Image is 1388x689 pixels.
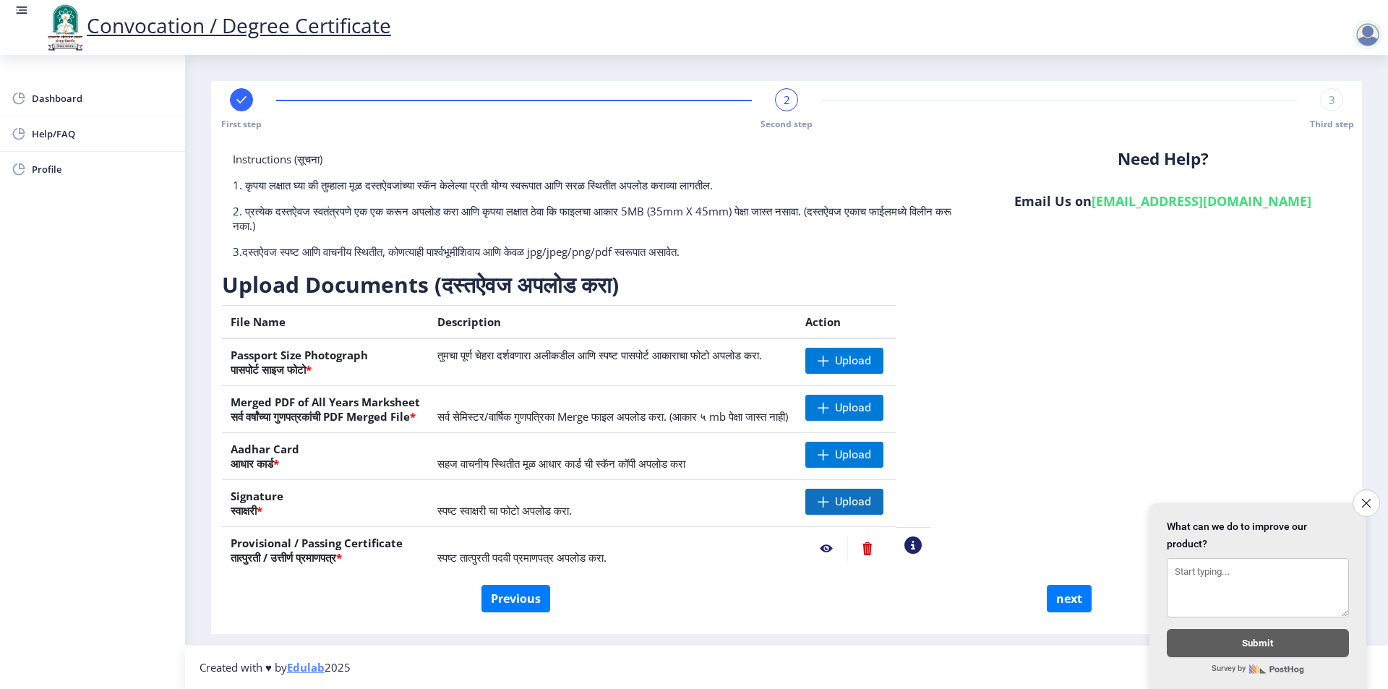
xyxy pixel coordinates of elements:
th: Provisional / Passing Certificate तात्पुरती / उत्तीर्ण प्रमाणपत्र [222,527,429,574]
p: 2. प्रत्येक दस्तऐवज स्वतंत्रपणे एक एक करून अपलोड करा आणि कृपया लक्षात ठेवा कि फाइलचा आकार 5MB (35... [233,204,964,233]
span: Help/FAQ [32,125,173,142]
a: Convocation / Degree Certificate [43,12,391,39]
span: सर्व सेमिस्टर/वार्षिक गुणपत्रिका Merge फाइल अपलोड करा. (आकार ५ mb पेक्षा जास्त नाही) [437,409,788,424]
img: logo [43,3,87,52]
span: Upload [835,354,871,368]
th: Passport Size Photograph पासपोर्ट साइज फोटो [222,338,429,386]
td: तुमचा पूर्ण चेहरा दर्शवणारा अलीकडील आणि स्पष्ट पासपोर्ट आकाराचा फोटो अपलोड करा. [429,338,797,386]
nb-action: View File [805,536,847,562]
span: Created with ♥ by 2025 [200,660,351,675]
th: Merged PDF of All Years Marksheet सर्व वर्षांच्या गुणपत्रकांची PDF Merged File [222,386,429,433]
span: स्पष्ट तात्पुरती पदवी प्रमाणपत्र अपलोड करा. [437,550,607,565]
span: Profile [32,161,173,178]
button: Previous [481,585,550,612]
a: [EMAIL_ADDRESS][DOMAIN_NAME] [1092,192,1311,210]
span: 2 [784,93,790,107]
span: स्पष्ट स्वाक्षरी चा फोटो अपलोड करा. [437,503,572,518]
span: Third step [1310,118,1354,130]
span: Second step [761,118,813,130]
button: next [1047,585,1092,612]
nb-action: Delete File [847,536,887,562]
h3: Upload Documents (दस्तऐवज अपलोड करा) [222,270,930,299]
th: Description [429,306,797,339]
span: First step [221,118,262,130]
p: 1. कृपया लक्षात घ्या की तुम्हाला मूळ दस्तऐवजांच्या स्कॅन केलेल्या प्रती योग्य स्वरूपात आणि सरळ स्... [233,178,964,192]
span: Instructions (सूचना) [233,152,322,166]
th: Aadhar Card आधार कार्ड [222,433,429,480]
b: Need Help? [1118,147,1209,170]
span: Upload [835,448,871,462]
span: Dashboard [32,90,173,107]
a: Edulab [287,660,325,675]
p: 3.दस्तऐवज स्पष्ट आणि वाचनीय स्थितीत, कोणत्याही पार्श्वभूमीशिवाय आणि केवळ jpg/jpeg/png/pdf स्वरूपा... [233,244,964,259]
span: 3 [1329,93,1335,107]
nb-action: View Sample PDC [904,536,922,554]
th: File Name [222,306,429,339]
th: Signature स्वाक्षरी [222,480,429,527]
h6: Email Us on [985,192,1340,210]
span: Upload [835,401,871,415]
th: Action [797,306,896,339]
span: Upload [835,495,871,509]
span: सहज वाचनीय स्थितीत मूळ आधार कार्ड ची स्कॅन कॉपी अपलोड करा [437,456,685,471]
